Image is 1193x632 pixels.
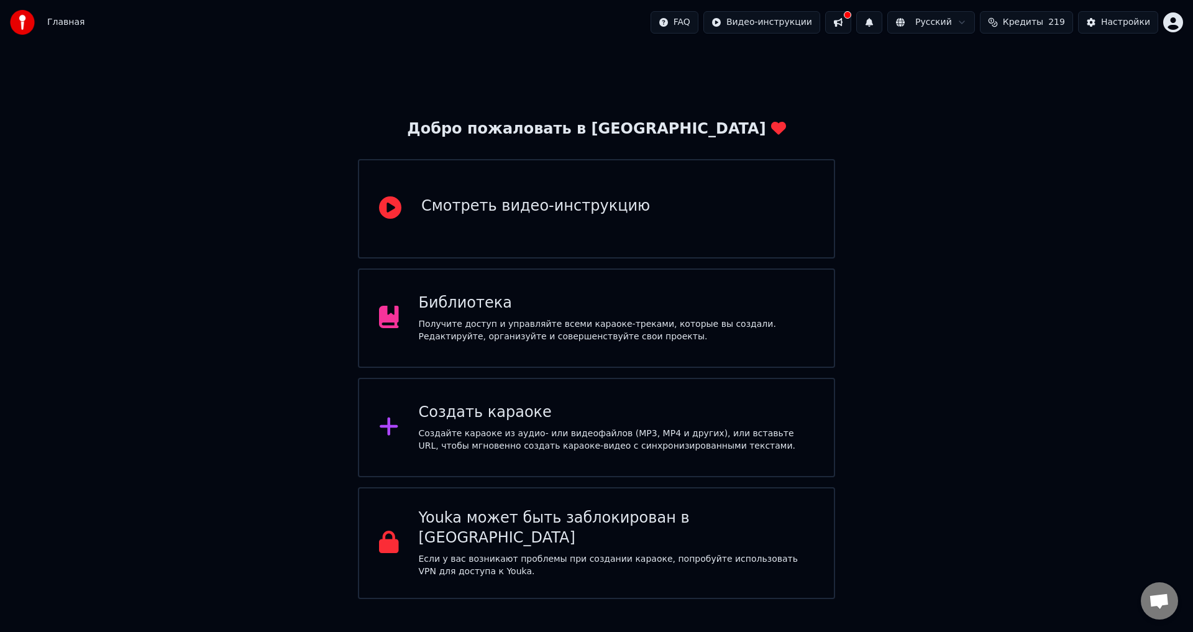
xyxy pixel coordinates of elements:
div: Смотреть видео-инструкцию [421,196,650,216]
button: FAQ [651,11,698,34]
span: Кредиты [1003,16,1043,29]
span: 219 [1048,16,1065,29]
div: Создайте караоке из аудио- или видеофайлов (MP3, MP4 и других), или вставьте URL, чтобы мгновенно... [419,428,815,452]
div: Получите доступ и управляйте всеми караоке-треками, которые вы создали. Редактируйте, организуйте... [419,318,815,343]
div: Настройки [1101,16,1150,29]
button: Кредиты219 [980,11,1073,34]
div: Открытый чат [1141,582,1178,620]
nav: breadcrumb [47,16,85,29]
div: Добро пожаловать в [GEOGRAPHIC_DATA] [407,119,785,139]
button: Видео-инструкции [703,11,820,34]
span: Главная [47,16,85,29]
div: Youka может быть заблокирован в [GEOGRAPHIC_DATA] [419,508,815,548]
div: Создать караоке [419,403,815,423]
img: youka [10,10,35,35]
p: Если у вас возникают проблемы при создании караоке, попробуйте использовать VPN для доступа к Youka. [419,553,815,578]
button: Настройки [1078,11,1158,34]
div: Библиотека [419,293,815,313]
